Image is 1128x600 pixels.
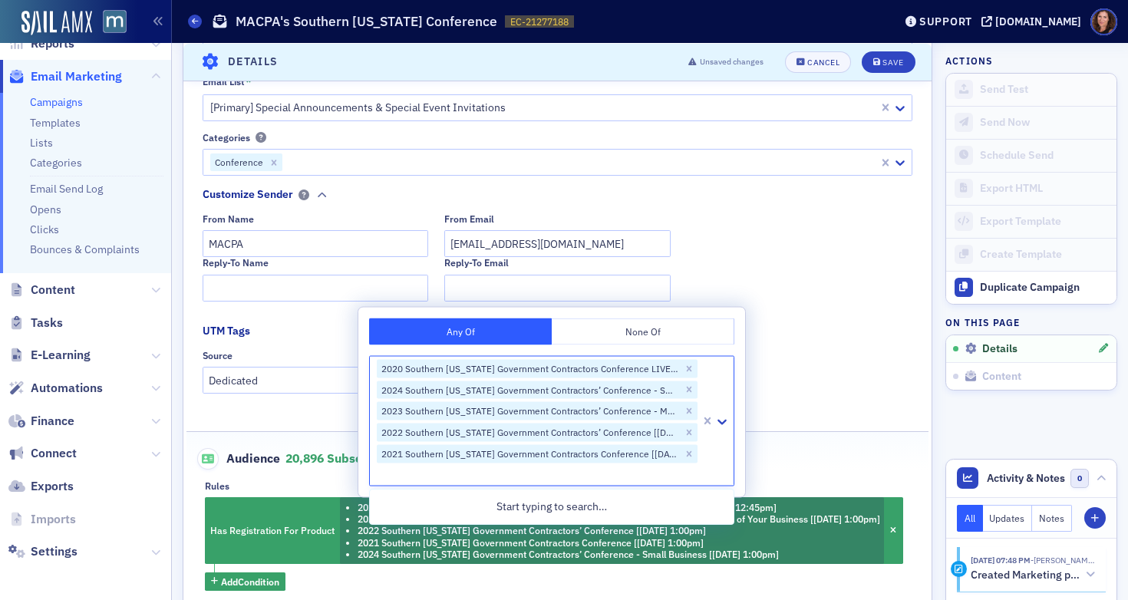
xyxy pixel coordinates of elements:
li: 2022 Southern [US_STATE] Government Contractors’ Conference [[DATE] 1:00pm] [358,525,880,536]
div: Remove 2020 Southern Maryland Government Contractors Conference LIVE WEBCAST [5/27/2020 12:45pm] [681,359,698,377]
a: Reports [8,35,74,52]
a: Email Marketing [8,68,122,85]
div: 2022 Southern [US_STATE] Government Contractors’ Conference [[DATE] 1:00pm] [377,424,681,442]
div: 2023 Southern [US_STATE] Government Contractors’ Conference - Maximizing the Value of Your Busine... [377,402,681,420]
li: 2021 Southern [US_STATE] Government Contractors Conference [[DATE] 1:00pm] [358,537,880,549]
h4: Actions [945,54,993,68]
div: Remove Conference [266,153,282,172]
button: [DOMAIN_NAME] [981,16,1087,27]
a: Categories [30,156,82,170]
div: Remove 2024 Southern Maryland Government Contractors’ Conference - Small Business [5/15/2024 1:00pm] [681,381,698,399]
abbr: This field is required [246,75,252,89]
a: Campaigns [30,95,83,109]
a: Tasks [8,315,63,331]
span: EC-21277188 [510,15,569,28]
span: Natalie Antonakas [1031,555,1095,565]
a: Templates [30,116,81,130]
div: UTM Tags [203,323,250,339]
div: [DOMAIN_NAME] [995,15,1081,28]
div: Send Test [980,83,1109,97]
div: Support [919,15,972,28]
div: 2021 Southern [US_STATE] Government Contractors Conference [[DATE] 1:00pm] [377,445,681,463]
span: 0 [1070,469,1090,488]
div: Reply-To Name [203,257,269,269]
div: Customize Sender [203,186,293,203]
span: Tasks [31,315,63,331]
a: Connect [8,445,77,462]
div: Cancel [807,58,839,66]
a: Content [8,282,75,298]
button: Any Of [369,318,552,345]
h1: MACPA's Southern [US_STATE] Conference [236,12,497,31]
li: 2020 Southern [US_STATE] Government Contractors Conference LIVE WEBCAST [[DATE] 12:45pm] [358,502,880,513]
h4: On this page [945,315,1117,329]
a: View Homepage [92,10,127,36]
button: AddCondition [205,572,285,592]
span: Finance [31,413,74,430]
span: Content [31,282,75,298]
div: From Email [444,213,494,225]
div: Remove 2023 Southern Maryland Government Contractors’ Conference - Maximizing the Value of Your B... [681,402,698,420]
div: Save [882,58,903,66]
a: Automations [8,380,103,397]
a: Settings [8,543,78,560]
button: None Of [552,318,734,345]
li: 2023 Southern [US_STATE] Government Contractors’ Conference - Maximizing the Value of Your Busine... [358,513,880,525]
span: Has Registration For Product [210,524,335,536]
button: Save [862,51,915,72]
div: Schedule Send [980,149,1109,163]
div: Rules [205,480,229,492]
h4: Details [228,54,279,70]
h5: Created Marketing platform email campaign: MACPA's Southern [US_STATE] Conference [971,569,1080,582]
button: Duplicate Campaign [946,271,1116,304]
div: 2020 Southern [US_STATE] Government Contractors Conference LIVE WEBCAST [[DATE] 12:45pm] [377,359,681,377]
a: Imports [8,511,76,528]
span: Profile [1090,8,1117,35]
a: Clicks [30,223,59,236]
div: Duplicate Campaign [980,281,1109,295]
span: Details [982,342,1018,356]
button: Notes [1032,505,1072,532]
div: Conference [210,153,266,172]
a: Opens [30,203,61,216]
div: Remove 2021 Southern Maryland Government Contractors Conference [5/26/2021 1:00pm] [681,445,698,463]
li: 2024 Southern [US_STATE] Government Contractors’ Conference - Small Business [[DATE] 1:00pm] [358,549,880,560]
div: Email List [203,76,245,87]
div: From Name [203,213,254,225]
div: 2024 Southern [US_STATE] Government Contractors’ Conference - Small Business [[DATE] 1:00pm] [377,381,681,399]
a: Finance [8,413,74,430]
a: E-Learning [8,347,91,364]
a: Email Send Log [30,182,103,196]
div: Create Template [980,248,1109,262]
time: 8/18/2025 07:48 PM [971,555,1031,565]
a: Lists [30,136,53,150]
span: Add Condition [221,575,279,588]
div: Export Template [980,215,1109,229]
div: Remove 2022 Southern Maryland Government Contractors’ Conference [5/25/2022 1:00pm] [681,424,698,442]
button: Created Marketing platform email campaign: MACPA's Southern [US_STATE] Conference [971,567,1095,583]
div: Send Now [980,116,1109,130]
div: Categories [203,132,250,143]
a: Bounces & Complaints [30,242,140,256]
span: Audience [197,448,281,470]
span: Imports [31,511,76,528]
div: Reply-To Email [444,257,509,269]
span: Activity & Notes [987,470,1065,486]
span: Unsaved changes [700,55,764,68]
a: Exports [8,478,74,495]
span: Automations [31,380,103,397]
div: Activity [951,561,967,577]
img: SailAMX [21,11,92,35]
span: Exports [31,478,74,495]
span: Settings [31,543,78,560]
span: 20,896 Subscribers [285,450,523,466]
span: E-Learning [31,347,91,364]
img: SailAMX [103,10,127,34]
div: Source [203,350,233,361]
button: Updates [983,505,1033,532]
div: Start typing to search… [370,493,734,521]
span: Email Marketing [31,68,122,85]
button: Cancel [785,51,851,72]
button: All [957,505,983,532]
